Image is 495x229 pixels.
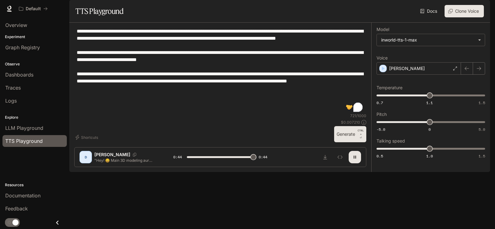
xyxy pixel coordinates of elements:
span: 1.5 [479,100,485,105]
p: ⏎ [358,129,364,140]
h1: TTS Playground [75,5,123,17]
span: 1.0 [426,153,433,159]
a: Docs [419,5,440,17]
button: Copy Voice ID [130,153,139,156]
span: 0.5 [377,153,383,159]
div: D [81,152,91,162]
p: Default [26,6,41,11]
p: [PERSON_NAME] [94,152,130,158]
span: 0:44 [259,154,267,160]
p: "Hey! 😄 Main 3D modeling aur rigging me experience rakhta hoon aur aapke TF2 sona ke liye fully r... [94,158,158,163]
textarea: To enrich screen reader interactions, please activate Accessibility in Grammarly extension settings [77,28,364,113]
button: Shortcuts [74,132,101,142]
button: GenerateCTRL +⏎ [334,126,366,142]
div: inworld-tts-1-max [381,37,475,43]
p: Model [377,27,389,32]
span: 5.0 [479,127,485,132]
span: 0.7 [377,100,383,105]
p: Talking speed [377,139,405,143]
span: 1.1 [426,100,433,105]
p: Pitch [377,112,387,117]
p: CTRL + [358,129,364,136]
button: Clone Voice [445,5,484,17]
button: Download audio [319,151,331,163]
button: Inspect [334,151,346,163]
span: -5.0 [377,127,385,132]
div: inworld-tts-1-max [377,34,485,46]
span: 0 [428,127,431,132]
p: Temperature [377,86,402,90]
p: [PERSON_NAME] [389,65,425,72]
span: 1.5 [479,153,485,159]
button: All workspaces [16,2,50,15]
p: Voice [377,56,388,60]
span: 0:44 [173,154,182,160]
